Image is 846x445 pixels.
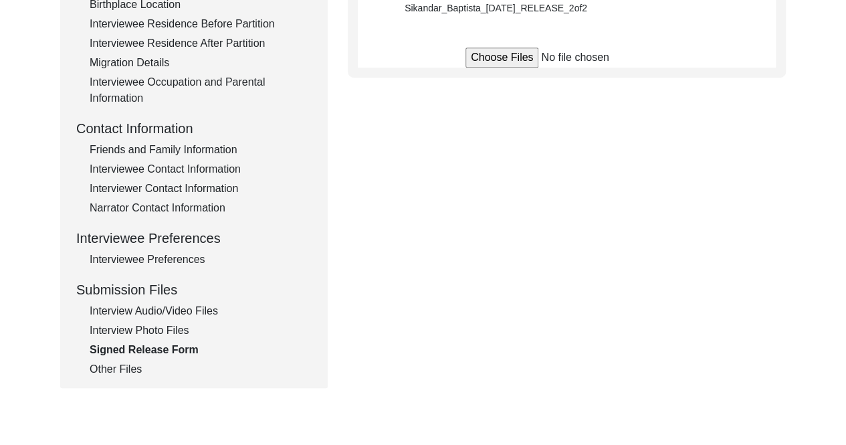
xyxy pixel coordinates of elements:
div: Submission Files [76,280,312,300]
div: Interviewee Preferences [76,228,312,248]
div: Interview Photo Files [90,323,312,339]
div: Interview Audio/Video Files [90,303,312,319]
div: Narrator Contact Information [90,200,312,216]
div: Interviewee Residence Before Partition [90,16,312,32]
div: Contact Information [76,118,312,139]
div: Friends and Family Information [90,142,312,158]
div: Other Files [90,361,312,377]
div: Interviewee Residence After Partition [90,35,312,52]
div: Interviewee Contact Information [90,161,312,177]
div: Interviewee Occupation and Parental Information [90,74,312,106]
div: Interviewee Preferences [90,252,312,268]
div: Interviewer Contact Information [90,181,312,197]
div: Signed Release Form [90,342,312,358]
div: Migration Details [90,55,312,71]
